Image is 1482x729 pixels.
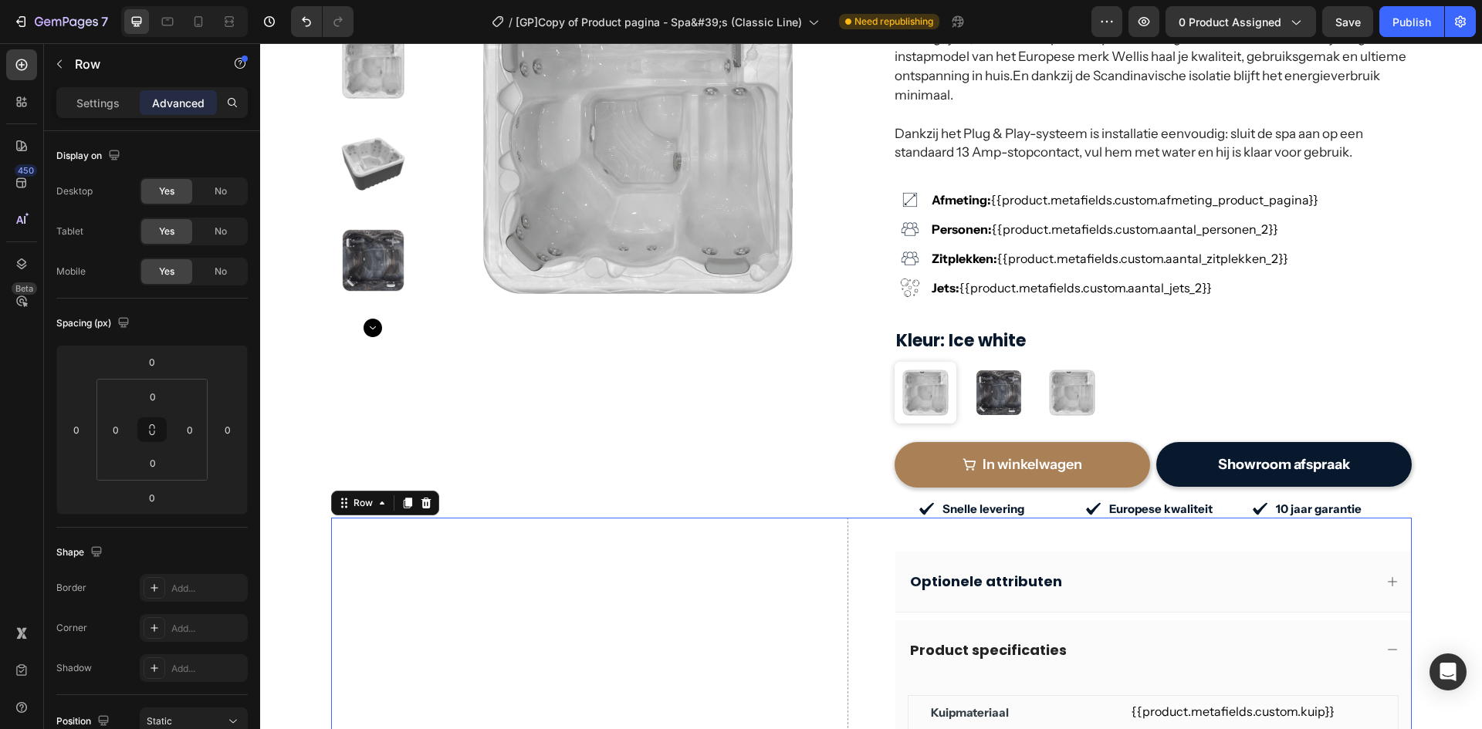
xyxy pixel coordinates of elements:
[634,25,1120,59] span: En dankzij de Scandinavische isolatie blijft het energieverbruik minimaal.
[65,418,88,441] input: 0
[147,715,172,727] span: Static
[159,265,174,278] span: Yes
[650,598,807,616] p: Product specificaties
[76,95,120,111] p: Settings
[215,224,227,238] span: No
[958,409,1090,434] p: Showroom afspraak
[56,265,86,278] div: Mobile
[171,582,244,596] div: Add...
[75,55,206,73] p: Row
[871,659,1119,677] div: {{product.metafields.custom.kuip}}
[849,458,960,474] p: Europese kwaliteit
[1430,653,1467,690] div: Open Intercom Messenger
[15,164,37,177] div: 450
[56,146,123,167] div: Display on
[56,661,92,675] div: Shadow
[215,265,227,278] span: No
[56,224,83,238] div: Tablet
[152,95,205,111] p: Advanced
[1335,15,1361,29] span: Save
[56,581,86,595] div: Border
[56,313,133,334] div: Spacing (px)
[178,418,201,441] input: 0px
[137,486,167,509] input: 0
[216,418,239,441] input: 0
[634,399,890,444] button: In winkelwagen
[137,451,168,474] input: 0px
[159,224,174,238] span: Yes
[672,208,737,223] strong: Zitplekken:
[1166,6,1316,37] button: 0 product assigned
[1016,458,1127,474] p: 10 jaar garantie
[171,622,244,636] div: Add...
[682,458,793,474] p: Snelle levering
[634,285,767,311] legend: Kleur: Ice white
[672,147,1058,166] div: {{product.metafields.custom.afmeting_product_pagina}}
[672,206,1028,224] div: {{product.metafields.custom.aantal_zitplekken_2}}
[672,177,1018,195] div: {{product.metafields.custom.aantal_personen_2}}
[854,15,933,29] span: Need republishing
[56,184,93,198] div: Desktop
[56,542,106,563] div: Shape
[101,12,108,31] p: 7
[137,385,168,408] input: 0px
[12,282,37,295] div: Beta
[650,529,802,547] p: Optionele attributen
[672,237,699,252] strong: Jets:
[509,14,513,30] span: /
[722,411,822,432] div: In winkelwagen
[1179,14,1281,30] span: 0 product assigned
[1322,6,1373,37] button: Save
[1379,6,1444,37] button: Publish
[260,43,1482,729] iframe: Design area
[634,83,1103,117] span: Dankzij het Plug & Play-systeem is installatie eenvoudig: sluit de spa aan op een standaard 13 Am...
[137,350,167,373] input: 0
[291,6,354,37] div: Undo/Redo
[672,178,732,194] strong: Personen:
[672,149,731,164] strong: Afmeting:
[159,184,174,198] span: Yes
[56,621,87,635] div: Corner
[672,235,952,254] div: {{product.metafields.custom.aantal_jets_2}}
[215,184,227,198] span: No
[171,662,244,676] div: Add...
[90,453,116,467] div: Row
[516,14,802,30] span: [GP]Copy of Product pagina - Spa&#39;s (Classic Line)
[6,6,115,37] button: 7
[104,418,127,441] input: 0px
[671,661,749,678] p: Kuipmateriaal
[1392,14,1431,30] div: Publish
[896,399,1152,444] button: <p>Showroom afspraak</p>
